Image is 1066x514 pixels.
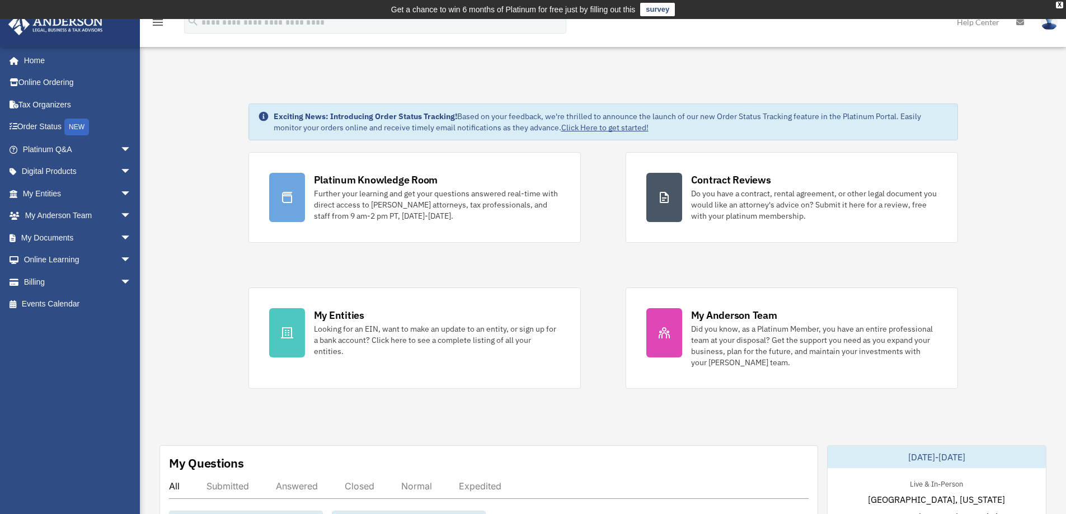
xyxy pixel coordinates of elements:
[274,111,457,121] strong: Exciting News: Introducing Order Status Tracking!
[120,205,143,228] span: arrow_drop_down
[8,161,148,183] a: Digital Productsarrow_drop_down
[391,3,636,16] div: Get a chance to win 6 months of Platinum for free just by filling out this
[314,173,438,187] div: Platinum Knowledge Room
[169,455,244,471] div: My Questions
[314,188,560,221] div: Further your learning and get your questions answered real-time with direct access to [PERSON_NAM...
[314,323,560,357] div: Looking for an EIN, want to make an update to an entity, or sign up for a bank account? Click her...
[901,477,972,489] div: Live & In-Person
[8,138,148,161] a: Platinum Q&Aarrow_drop_down
[187,15,199,27] i: search
[276,480,318,492] div: Answered
[8,116,148,139] a: Order StatusNEW
[206,480,249,492] div: Submitted
[169,480,180,492] div: All
[345,480,374,492] div: Closed
[691,188,937,221] div: Do you have a contract, rental agreement, or other legal document you would like an attorney's ad...
[8,93,148,116] a: Tax Organizers
[248,152,581,243] a: Platinum Knowledge Room Further your learning and get your questions answered real-time with dire...
[8,182,148,205] a: My Entitiesarrow_drop_down
[828,446,1046,468] div: [DATE]-[DATE]
[459,480,501,492] div: Expedited
[151,16,165,29] i: menu
[314,308,364,322] div: My Entities
[1041,14,1058,30] img: User Pic
[120,227,143,249] span: arrow_drop_down
[120,271,143,294] span: arrow_drop_down
[8,249,148,271] a: Online Learningarrow_drop_down
[8,271,148,293] a: Billingarrow_drop_down
[8,49,143,72] a: Home
[120,249,143,272] span: arrow_drop_down
[691,308,777,322] div: My Anderson Team
[626,152,958,243] a: Contract Reviews Do you have a contract, rental agreement, or other legal document you would like...
[8,227,148,249] a: My Documentsarrow_drop_down
[248,287,581,389] a: My Entities Looking for an EIN, want to make an update to an entity, or sign up for a bank accoun...
[120,182,143,205] span: arrow_drop_down
[691,173,771,187] div: Contract Reviews
[120,138,143,161] span: arrow_drop_down
[868,493,1005,506] span: [GEOGRAPHIC_DATA], [US_STATE]
[64,119,89,135] div: NEW
[5,13,106,35] img: Anderson Advisors Platinum Portal
[151,20,165,29] a: menu
[274,111,948,133] div: Based on your feedback, we're thrilled to announce the launch of our new Order Status Tracking fe...
[691,323,937,368] div: Did you know, as a Platinum Member, you have an entire professional team at your disposal? Get th...
[401,480,432,492] div: Normal
[8,72,148,94] a: Online Ordering
[8,293,148,315] a: Events Calendar
[120,161,143,183] span: arrow_drop_down
[561,122,649,133] a: Click Here to get started!
[8,205,148,227] a: My Anderson Teamarrow_drop_down
[1056,2,1063,8] div: close
[626,287,958,389] a: My Anderson Team Did you know, as a Platinum Member, you have an entire professional team at your...
[640,3,675,16] a: survey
